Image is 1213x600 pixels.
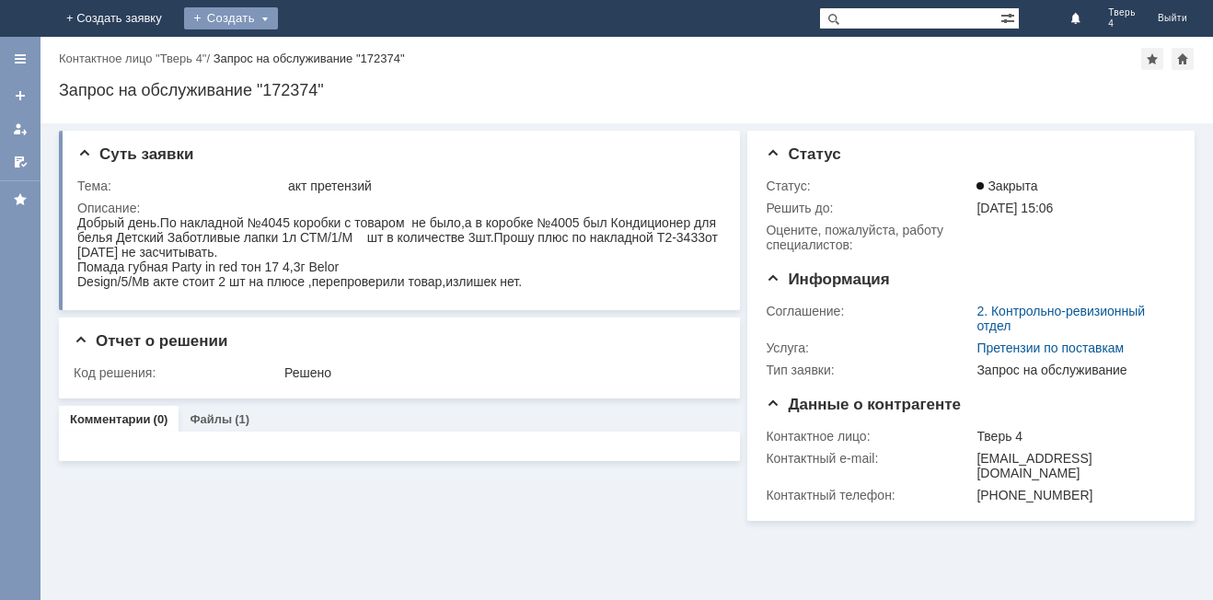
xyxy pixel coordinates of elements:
[59,81,1195,99] div: Запрос на обслуживание "172374"
[766,340,973,355] div: Услуга:
[77,201,719,215] div: Описание:
[976,340,1124,355] a: Претензии по поставкам
[976,451,1168,480] div: [EMAIL_ADDRESS][DOMAIN_NAME]
[766,179,973,193] div: Статус:
[59,52,206,65] a: Контактное лицо "Тверь 4"
[1108,18,1136,29] span: 4
[976,488,1168,502] div: [PHONE_NUMBER]
[976,179,1037,193] span: Закрыта
[235,412,249,426] div: (1)
[766,363,973,377] div: Тип заявки:
[766,201,973,215] div: Решить до:
[77,179,284,193] div: Тема:
[1000,8,1019,26] span: Расширенный поиск
[1108,7,1136,18] span: Тверь
[1172,48,1194,70] div: Сделать домашней страницей
[6,147,35,177] a: Мои согласования
[6,81,35,110] a: Создать заявку
[1141,48,1163,70] div: Добавить в избранное
[766,223,973,252] div: Oцените, пожалуйста, работу специалистов:
[766,396,961,413] span: Данные о контрагенте
[154,412,168,426] div: (0)
[976,304,1145,333] a: 2. Контрольно-ревизионный отдел
[65,59,445,74] span: в акте стоит 2 шт на плюсе ,перепроверили товар,излишек нет.
[766,304,973,318] div: Соглашение:
[74,365,281,380] div: Код решения:
[6,114,35,144] a: Мои заявки
[766,451,973,466] div: Контактный e-mail:
[77,145,193,163] span: Суть заявки
[190,412,232,426] a: Файлы
[976,363,1168,377] div: Запрос на обслуживание
[214,52,405,65] div: Запрос на обслуживание "172374"
[184,7,278,29] div: Создать
[766,145,840,163] span: Статус
[976,201,1053,215] span: [DATE] 15:06
[766,429,973,444] div: Контактное лицо:
[70,412,151,426] a: Комментарии
[288,179,715,193] div: акт претензий
[284,365,715,380] div: Решено
[59,52,214,65] div: /
[766,488,973,502] div: Контактный телефон:
[766,271,889,288] span: Информация
[74,332,227,350] span: Отчет о решении
[976,429,1168,444] div: Тверь 4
